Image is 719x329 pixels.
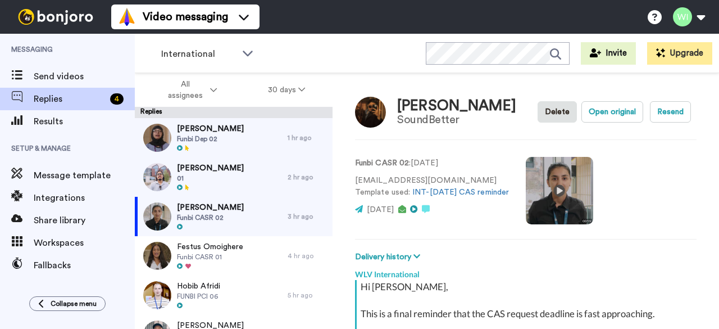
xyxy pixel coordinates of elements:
[135,236,333,276] a: Festus OmoighereFunbi CASR 014 hr ago
[177,134,244,143] span: Funbi Dep 02
[355,159,409,167] strong: Funbi CASR 02
[135,157,333,197] a: [PERSON_NAME]012 hr ago
[288,173,327,182] div: 2 hr ago
[143,163,171,191] img: 4b3e8905-0190-41fe-ad1e-473d27afb39b-thumb.jpg
[143,9,228,25] span: Video messaging
[110,93,124,105] div: 4
[34,70,135,83] span: Send videos
[161,47,236,61] span: International
[34,191,135,205] span: Integrations
[355,97,386,128] img: Image of Sujal Bhandari
[135,118,333,157] a: [PERSON_NAME]Funbi Dep 021 hr ago
[243,80,331,100] button: 30 days
[177,202,244,213] span: [PERSON_NAME]
[135,197,333,236] a: [PERSON_NAME]Funbi CASR 023 hr ago
[367,206,394,214] span: [DATE]
[177,174,244,183] span: 01
[650,101,691,123] button: Resend
[355,175,509,199] p: [EMAIL_ADDRESS][DOMAIN_NAME] Template used:
[177,213,244,222] span: Funbi CASR 02
[177,241,243,253] span: Festus Omoighere
[34,115,135,128] span: Results
[355,157,509,169] p: : [DATE]
[34,169,135,182] span: Message template
[143,202,171,231] img: f1089aba-73b9-4612-a70f-95a4e4abc070-thumb.jpg
[288,251,327,260] div: 4 hr ago
[118,8,136,26] img: vm-color.svg
[177,163,244,174] span: [PERSON_NAME]
[29,296,106,311] button: Collapse menu
[581,101,643,123] button: Open original
[162,79,208,101] span: All assignees
[538,101,577,123] button: Delete
[135,107,333,118] div: Replies
[397,98,516,114] div: [PERSON_NAME]
[135,276,333,315] a: Hobib AfridiFUNBI PCI 065 hr ago
[288,291,327,300] div: 5 hr ago
[288,133,327,142] div: 1 hr ago
[177,281,220,292] span: Hobib Afridi
[51,299,97,308] span: Collapse menu
[143,124,171,152] img: 94fa5eca-16e8-43c4-ab44-e3af1d854f4f-thumb.jpg
[647,42,712,65] button: Upgrade
[581,42,636,65] button: Invite
[143,281,171,309] img: d5f57e52-3689-4f64-80e9-2fa2201437f8-thumb.jpg
[355,251,424,263] button: Delivery history
[34,236,135,250] span: Workspaces
[288,212,327,221] div: 3 hr ago
[13,9,98,25] img: bj-logo-header-white.svg
[34,259,135,272] span: Fallbacks
[397,114,516,126] div: SoundBetter
[412,188,509,196] a: INT-[DATE] CAS reminder
[177,292,220,301] span: FUNBI PCI 06
[34,214,135,227] span: Share library
[177,253,243,262] span: Funbi CASR 01
[355,263,697,280] div: WLV International
[177,123,244,134] span: [PERSON_NAME]
[34,92,106,106] span: Replies
[143,242,171,270] img: 18c8c6cf-73b7-44df-959e-9da70d9e2fcd-thumb.jpg
[137,74,243,106] button: All assignees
